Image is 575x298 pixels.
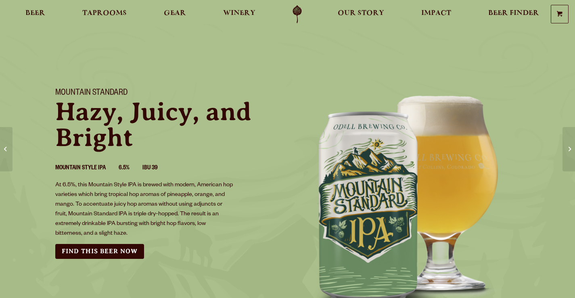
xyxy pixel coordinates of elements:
[282,5,312,23] a: Odell Home
[223,10,255,17] span: Winery
[55,88,278,99] h1: Mountain Standard
[55,181,234,239] p: At 6.5%, this Mountain Style IPA is brewed with modern, American hop varieties which bring tropic...
[421,10,451,17] span: Impact
[82,10,127,17] span: Taprooms
[218,5,261,23] a: Winery
[338,10,384,17] span: Our Story
[483,5,544,23] a: Beer Finder
[119,163,142,174] li: 6.5%
[77,5,132,23] a: Taprooms
[55,163,119,174] li: Mountain Style IPA
[20,5,50,23] a: Beer
[159,5,191,23] a: Gear
[25,10,45,17] span: Beer
[488,10,539,17] span: Beer Finder
[416,5,456,23] a: Impact
[142,163,171,174] li: IBU 39
[55,99,278,150] p: Hazy, Juicy, and Bright
[164,10,186,17] span: Gear
[55,244,144,259] a: Find this Beer Now
[332,5,389,23] a: Our Story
